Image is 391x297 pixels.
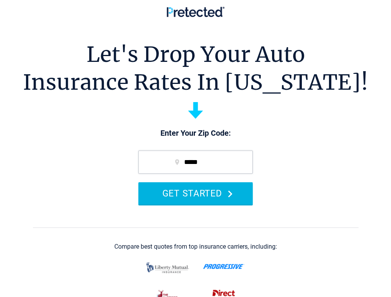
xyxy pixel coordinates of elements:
img: Pretected Logo [167,7,224,17]
img: liberty [144,258,191,277]
input: zip code [138,150,253,174]
button: GET STARTED [138,182,253,204]
img: progressive [203,264,245,269]
div: Compare best quotes from top insurance carriers, including: [114,243,277,250]
p: Enter Your Zip Code: [131,128,260,139]
h1: Let's Drop Your Auto Insurance Rates In [US_STATE]! [23,41,368,96]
